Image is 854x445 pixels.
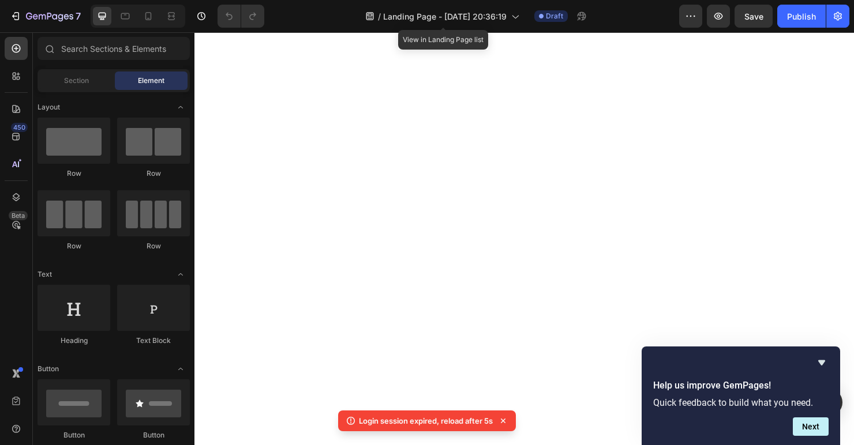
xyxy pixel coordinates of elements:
[777,5,826,28] button: Publish
[117,335,190,346] div: Text Block
[117,168,190,179] div: Row
[117,241,190,251] div: Row
[171,265,190,284] span: Toggle open
[38,241,110,251] div: Row
[138,76,164,86] span: Element
[793,417,829,436] button: Next question
[64,76,89,86] span: Section
[383,10,507,22] span: Landing Page - [DATE] 20:36:19
[787,10,816,22] div: Publish
[9,211,28,220] div: Beta
[744,12,763,21] span: Save
[546,11,563,21] span: Draft
[653,356,829,436] div: Help us improve GemPages!
[38,430,110,440] div: Button
[359,415,493,427] p: Login session expired, reload after 5s
[653,379,829,393] h2: Help us improve GemPages!
[735,5,773,28] button: Save
[815,356,829,369] button: Hide survey
[218,5,264,28] div: Undo/Redo
[38,37,190,60] input: Search Sections & Elements
[653,397,829,408] p: Quick feedback to build what you need.
[171,360,190,378] span: Toggle open
[38,269,52,280] span: Text
[38,364,59,374] span: Button
[171,98,190,116] span: Toggle open
[76,9,81,23] p: 7
[38,102,60,112] span: Layout
[378,10,381,22] span: /
[38,168,110,179] div: Row
[38,335,110,346] div: Heading
[117,430,190,440] div: Button
[11,123,28,132] div: 450
[5,5,86,28] button: 7
[194,32,854,445] iframe: Design area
